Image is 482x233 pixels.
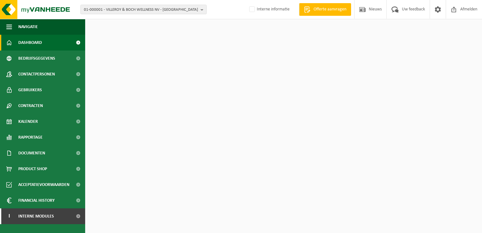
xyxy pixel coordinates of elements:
[18,145,45,161] span: Documenten
[84,5,198,15] span: 01-000001 - VILLEROY & BOCH WELLNESS NV - [GEOGRAPHIC_DATA]
[312,6,348,13] span: Offerte aanvragen
[18,82,42,98] span: Gebruikers
[18,129,43,145] span: Rapportage
[18,161,47,177] span: Product Shop
[18,208,54,224] span: Interne modules
[18,35,42,51] span: Dashboard
[18,66,55,82] span: Contactpersonen
[248,5,290,14] label: Interne informatie
[6,208,12,224] span: I
[18,114,38,129] span: Kalender
[299,3,351,16] a: Offerte aanvragen
[80,5,207,14] button: 01-000001 - VILLEROY & BOCH WELLNESS NV - [GEOGRAPHIC_DATA]
[18,19,38,35] span: Navigatie
[18,51,55,66] span: Bedrijfsgegevens
[18,193,55,208] span: Financial History
[18,98,43,114] span: Contracten
[18,177,69,193] span: Acceptatievoorwaarden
